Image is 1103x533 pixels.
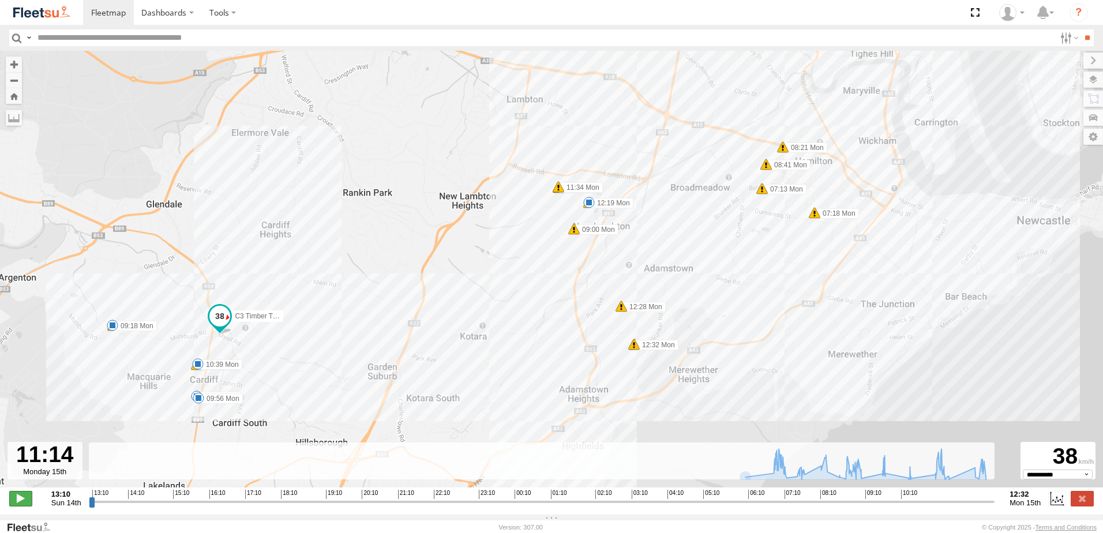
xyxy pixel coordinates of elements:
[595,490,611,499] span: 02:10
[634,340,678,350] label: 12:32 Mon
[198,393,243,404] label: 09:56 Mon
[398,490,414,499] span: 21:10
[51,490,81,498] strong: 13:10
[632,490,648,499] span: 03:10
[1083,129,1103,145] label: Map Settings
[12,5,72,20] img: fleetsu-logo-horizontal.svg
[982,524,1097,531] div: © Copyright 2025 -
[6,88,22,104] button: Zoom Home
[551,490,567,499] span: 01:10
[1010,498,1041,507] span: Mon 15th Sep 2025
[901,490,917,499] span: 10:10
[112,321,157,331] label: 09:18 Mon
[128,490,144,499] span: 14:10
[235,312,286,320] span: C3 Timber Truck
[499,524,543,531] div: Version: 307.00
[6,110,22,126] label: Measure
[995,4,1029,21] div: Chris Sjaardema
[558,182,603,193] label: 11:34 Mon
[197,392,241,402] label: 06:15 Mon
[1070,3,1088,22] i: ?
[515,490,531,499] span: 00:10
[173,490,189,499] span: 15:10
[748,490,764,499] span: 06:10
[9,491,32,506] label: Play/Stop
[326,490,342,499] span: 19:10
[6,521,59,533] a: Visit our Website
[51,498,81,507] span: Sun 14th Sep 2025
[198,359,242,370] label: 10:39 Mon
[783,142,827,153] label: 08:21 Mon
[6,72,22,88] button: Zoom out
[92,490,108,499] span: 13:10
[865,490,881,499] span: 09:10
[1010,490,1041,498] strong: 12:32
[766,160,811,170] label: 08:41 Mon
[762,184,806,194] label: 07:13 Mon
[621,302,666,312] label: 12:28 Mon
[703,490,719,499] span: 05:10
[24,29,33,46] label: Search Query
[785,490,801,499] span: 07:10
[1071,491,1094,506] label: Close
[362,490,378,499] span: 20:10
[589,198,633,208] label: 12:19 Mon
[245,490,261,499] span: 17:10
[1022,444,1094,470] div: 38
[1056,29,1081,46] label: Search Filter Options
[479,490,495,499] span: 23:10
[820,490,836,499] span: 08:10
[6,57,22,72] button: Zoom in
[281,490,297,499] span: 18:10
[574,224,618,235] label: 09:00 Mon
[815,208,859,219] label: 07:18 Mon
[209,490,226,499] span: 16:10
[667,490,684,499] span: 04:10
[434,490,450,499] span: 22:10
[1036,524,1097,531] a: Terms and Conditions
